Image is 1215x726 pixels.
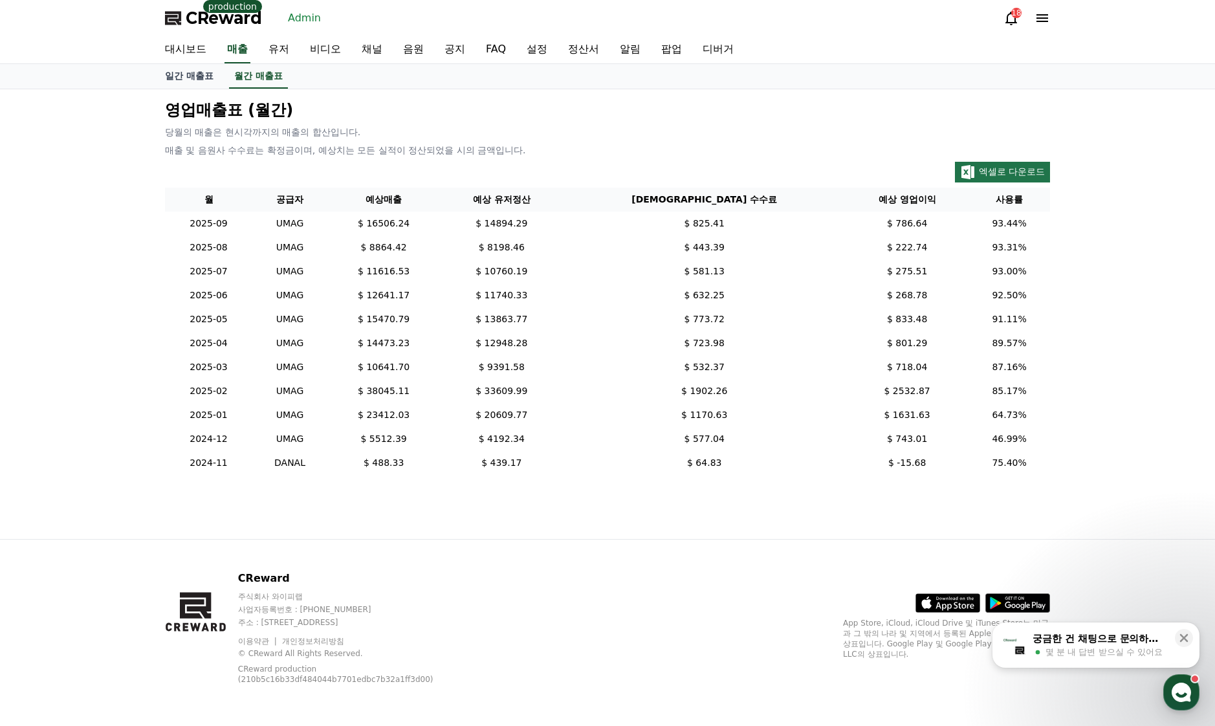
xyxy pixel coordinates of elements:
td: $ 12641.17 [327,283,440,307]
a: 알림 [609,36,651,63]
a: 음원 [393,36,434,63]
td: UMAG [252,403,327,427]
p: CReward [238,571,465,586]
td: $ 15470.79 [327,307,440,331]
td: 2024-11 [165,451,252,475]
td: $ 11616.53 [327,259,440,283]
a: FAQ [476,36,516,63]
th: 예상 유저정산 [440,188,563,212]
td: 87.16% [969,355,1050,379]
td: $ 723.98 [563,331,846,355]
td: $ 275.51 [846,259,969,283]
p: 주식회사 와이피랩 [238,591,465,602]
td: $ 581.13 [563,259,846,283]
td: 2025-01 [165,403,252,427]
td: UMAG [252,307,327,331]
td: $ 1170.63 [563,403,846,427]
td: UMAG [252,379,327,403]
td: $ 439.17 [440,451,563,475]
td: UMAG [252,283,327,307]
td: $ 38045.11 [327,379,440,403]
a: 개인정보처리방침 [282,637,344,646]
td: DANAL [252,451,327,475]
th: 예상 영업이익 [846,188,969,212]
p: 영업매출표 (월간) [165,100,1050,120]
td: $ 825.41 [563,212,846,236]
td: $ 632.25 [563,283,846,307]
a: 일간 매출표 [155,64,224,89]
a: 대시보드 [155,36,217,63]
td: $ 801.29 [846,331,969,355]
p: © CReward All Rights Reserved. [238,648,465,659]
td: $ 4192.34 [440,427,563,451]
td: $ 14894.29 [440,212,563,236]
td: $ 14473.23 [327,331,440,355]
a: Admin [283,8,326,28]
td: $ 833.48 [846,307,969,331]
td: 2025-07 [165,259,252,283]
td: UMAG [252,259,327,283]
td: $ 16506.24 [327,212,440,236]
th: 사용률 [969,188,1050,212]
a: 비디오 [300,36,351,63]
a: 설정 [516,36,558,63]
td: 2025-09 [165,212,252,236]
td: 2025-06 [165,283,252,307]
td: UMAG [252,355,327,379]
td: UMAG [252,427,327,451]
td: 75.40% [969,451,1050,475]
td: 2025-04 [165,331,252,355]
p: 주소 : [STREET_ADDRESS] [238,617,465,628]
a: 팝업 [651,36,692,63]
td: $ 786.64 [846,212,969,236]
td: 2025-08 [165,236,252,259]
a: 공지 [434,36,476,63]
span: 엑셀로 다운로드 [979,166,1045,177]
p: 당월의 매출은 현시각까지의 매출의 합산입니다. [165,126,1050,138]
a: 유저 [258,36,300,63]
td: $ 20609.77 [440,403,563,427]
td: $ 2532.87 [846,379,969,403]
td: 64.73% [969,403,1050,427]
a: 디버거 [692,36,744,63]
td: $ 1631.63 [846,403,969,427]
td: 2025-02 [165,379,252,403]
td: 85.17% [969,379,1050,403]
td: 2025-03 [165,355,252,379]
th: 월 [165,188,252,212]
td: UMAG [252,212,327,236]
td: $ 1902.26 [563,379,846,403]
td: 46.99% [969,427,1050,451]
td: $ 23412.03 [327,403,440,427]
a: 매출 [224,36,250,63]
td: $ 8864.42 [327,236,440,259]
td: UMAG [252,236,327,259]
div: 18 [1011,8,1022,18]
a: CReward [165,8,262,28]
td: 93.00% [969,259,1050,283]
p: 사업자등록번호 : [PHONE_NUMBER] [238,604,465,615]
td: 91.11% [969,307,1050,331]
td: $ 64.83 [563,451,846,475]
td: 89.57% [969,331,1050,355]
td: UMAG [252,331,327,355]
td: $ 268.78 [846,283,969,307]
td: $ 443.39 [563,236,846,259]
th: 예상매출 [327,188,440,212]
td: $ 33609.99 [440,379,563,403]
td: $ 10760.19 [440,259,563,283]
a: 월간 매출표 [229,64,288,89]
td: $ 10641.70 [327,355,440,379]
p: CReward production (210b5c16b33df484044b7701edbc7b32a1ff3d00) [238,664,445,685]
a: 채널 [351,36,393,63]
td: $ 773.72 [563,307,846,331]
td: $ 718.04 [846,355,969,379]
td: 93.31% [969,236,1050,259]
td: $ 12948.28 [440,331,563,355]
td: $ 222.74 [846,236,969,259]
td: $ 9391.58 [440,355,563,379]
td: $ -15.68 [846,451,969,475]
td: $ 743.01 [846,427,969,451]
span: CReward [186,8,262,28]
td: $ 13863.77 [440,307,563,331]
